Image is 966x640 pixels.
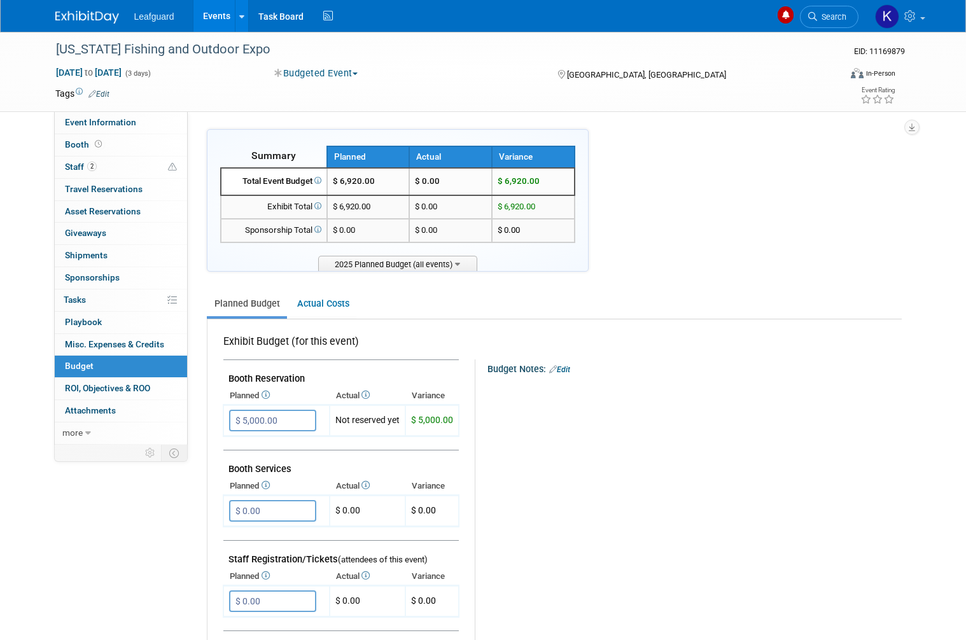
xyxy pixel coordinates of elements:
[65,361,94,371] span: Budget
[330,585,405,616] td: $ 0.00
[330,405,405,436] td: Not reserved yet
[139,445,162,461] td: Personalize Event Tab Strip
[251,150,296,162] span: Summary
[227,225,321,237] div: Sponsorship Total
[55,67,122,78] span: [DATE] [DATE]
[161,445,187,461] td: Toggle Event Tabs
[330,477,405,495] th: Actual
[83,67,95,78] span: to
[55,201,187,223] a: Asset Reservations
[223,567,330,585] th: Planned
[52,38,824,61] div: [US_STATE] Fishing and Outdoor Expo
[492,146,575,167] th: Variance
[64,295,86,305] span: Tasks
[92,139,104,149] span: Booth not reserved yet
[409,168,492,195] td: $ 0.00
[223,477,330,495] th: Planned
[270,67,363,80] button: Budgeted Event
[411,415,453,425] span: $ 5,000.00
[223,335,454,356] div: Exhibit Budget (for this event)
[498,225,520,235] span: $ 0.00
[87,162,97,171] span: 2
[65,272,120,282] span: Sponsorships
[207,292,287,316] a: Planned Budget
[290,292,356,316] a: Actual Costs
[227,201,321,213] div: Exhibit Total
[65,250,108,260] span: Shipments
[409,219,492,242] td: $ 0.00
[405,567,459,585] th: Variance
[55,312,187,333] a: Playbook
[223,540,459,567] td: Staff Registration/Tickets
[330,387,405,405] th: Actual
[327,146,410,167] th: Planned
[55,87,109,100] td: Tags
[88,90,109,99] a: Edit
[65,206,141,216] span: Asset Reservations
[318,256,477,272] span: 2025 Planned Budget (all events)
[223,359,459,387] td: Booth Reservation
[333,202,370,211] span: $ 6,920.00
[409,195,492,219] td: $ 0.00
[65,383,150,393] span: ROI, Objectives & ROO
[498,202,535,211] span: $ 6,920.00
[65,162,97,172] span: Staff
[223,387,330,405] th: Planned
[227,176,321,188] div: Total Event Budget
[55,422,187,444] a: more
[168,162,177,173] span: Potential Scheduling Conflict -- at least one attendee is tagged in another overlapping event.
[405,477,459,495] th: Variance
[65,117,136,127] span: Event Information
[65,139,104,150] span: Booth
[55,11,119,24] img: ExhibitDay
[55,289,187,311] a: Tasks
[55,334,187,356] a: Misc. Expenses & Credits
[333,225,355,235] span: $ 0.00
[411,505,436,515] span: $ 0.00
[487,359,900,376] div: Budget Notes:
[55,356,187,377] a: Budget
[65,339,164,349] span: Misc. Expenses & Credits
[409,146,492,167] th: Actual
[854,46,905,56] span: Event ID: 11169879
[851,68,864,78] img: Format-Inperson.png
[498,176,540,186] span: $ 6,920.00
[65,228,106,238] span: Giveaways
[55,223,187,244] a: Giveaways
[65,405,116,415] span: Attachments
[55,179,187,200] a: Travel Reservations
[860,87,895,94] div: Event Rating
[55,267,187,289] a: Sponsorships
[65,184,143,194] span: Travel Reservations
[62,428,83,438] span: more
[55,378,187,400] a: ROI, Objectives & ROO
[65,317,102,327] span: Playbook
[338,555,428,564] span: (attendees of this event)
[817,12,846,22] span: Search
[800,6,858,28] a: Search
[223,450,459,477] td: Booth Services
[55,400,187,422] a: Attachments
[405,387,459,405] th: Variance
[411,595,436,606] span: $ 0.00
[55,157,187,178] a: Staff2
[124,69,151,78] span: (3 days)
[771,66,895,85] div: Event Format
[330,567,405,585] th: Actual
[55,245,187,267] a: Shipments
[567,70,726,80] span: [GEOGRAPHIC_DATA], [GEOGRAPHIC_DATA]
[134,11,174,22] span: Leafguard
[55,134,187,156] a: Booth
[549,365,570,374] a: Edit
[55,112,187,134] a: Event Information
[865,69,895,78] div: In-Person
[333,176,375,186] span: $ 6,920.00
[330,495,405,526] td: $ 0.00
[875,4,899,29] img: Kevin DiBiase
